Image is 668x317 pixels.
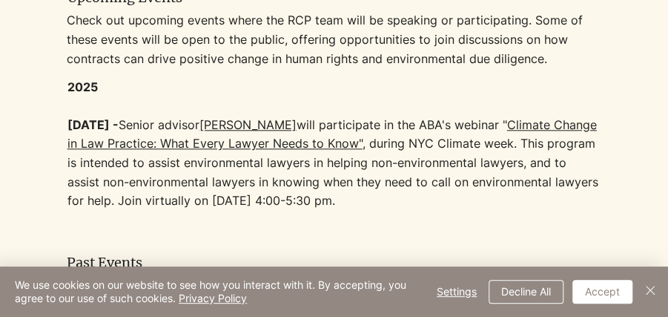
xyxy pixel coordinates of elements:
[15,278,419,305] span: We use cookies on our website to see how you interact with it. By accepting, you agree to our use...
[67,117,598,208] span: Senior advisor will participate in the ABA's webinar "
[641,278,659,305] button: Close
[199,117,297,132] a: [PERSON_NAME]
[572,280,632,304] button: Accept
[67,97,602,116] p: ​
[489,280,563,304] button: Decline All
[67,11,601,68] p: Check out upcoming events where the RCP team will be speaking or participating. Some of these eve...
[67,116,602,211] p: [DATE] -
[179,292,247,304] a: Privacy Policy
[437,281,477,303] span: Settings
[641,281,659,299] img: Close
[67,78,602,97] p: 2025​
[67,253,529,272] h2: Past Events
